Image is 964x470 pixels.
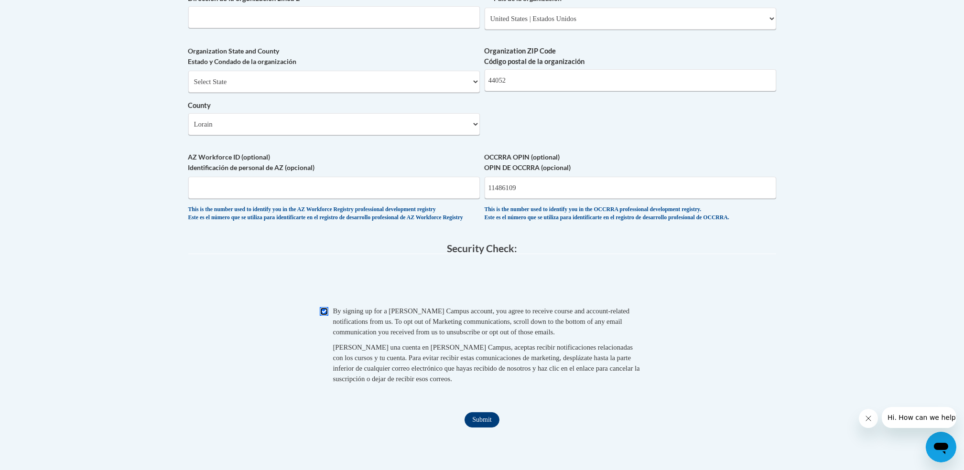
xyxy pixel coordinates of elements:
label: AZ Workforce ID (optional) Identificación de personal de AZ (opcional) [188,152,480,173]
input: Submit [465,412,499,427]
span: Hi. How can we help? [6,7,77,14]
input: Metadata input [188,6,480,28]
label: OCCRRA OPIN (optional) OPIN DE OCCRRA (opcional) [485,152,776,173]
label: County [188,100,480,111]
div: This is the number used to identify you in the AZ Workforce Registry professional development reg... [188,206,480,222]
input: Metadata input [485,69,776,91]
label: Organization State and County Estado y Condado de la organización [188,46,480,67]
span: By signing up for a [PERSON_NAME] Campus account, you agree to receive course and account-related... [333,307,630,336]
iframe: reCAPTCHA [410,264,555,301]
iframe: Close message [859,409,878,428]
iframe: Message from company [882,407,956,428]
label: Organization ZIP Code Código postal de la organización [485,46,776,67]
span: Security Check: [447,242,517,254]
iframe: Button to launch messaging window [926,432,956,462]
div: This is the number used to identify you in the OCCRRA professional development registry. Este es ... [485,206,776,222]
span: [PERSON_NAME] una cuenta en [PERSON_NAME] Campus, aceptas recibir notificaciones relacionadas con... [333,343,640,383]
